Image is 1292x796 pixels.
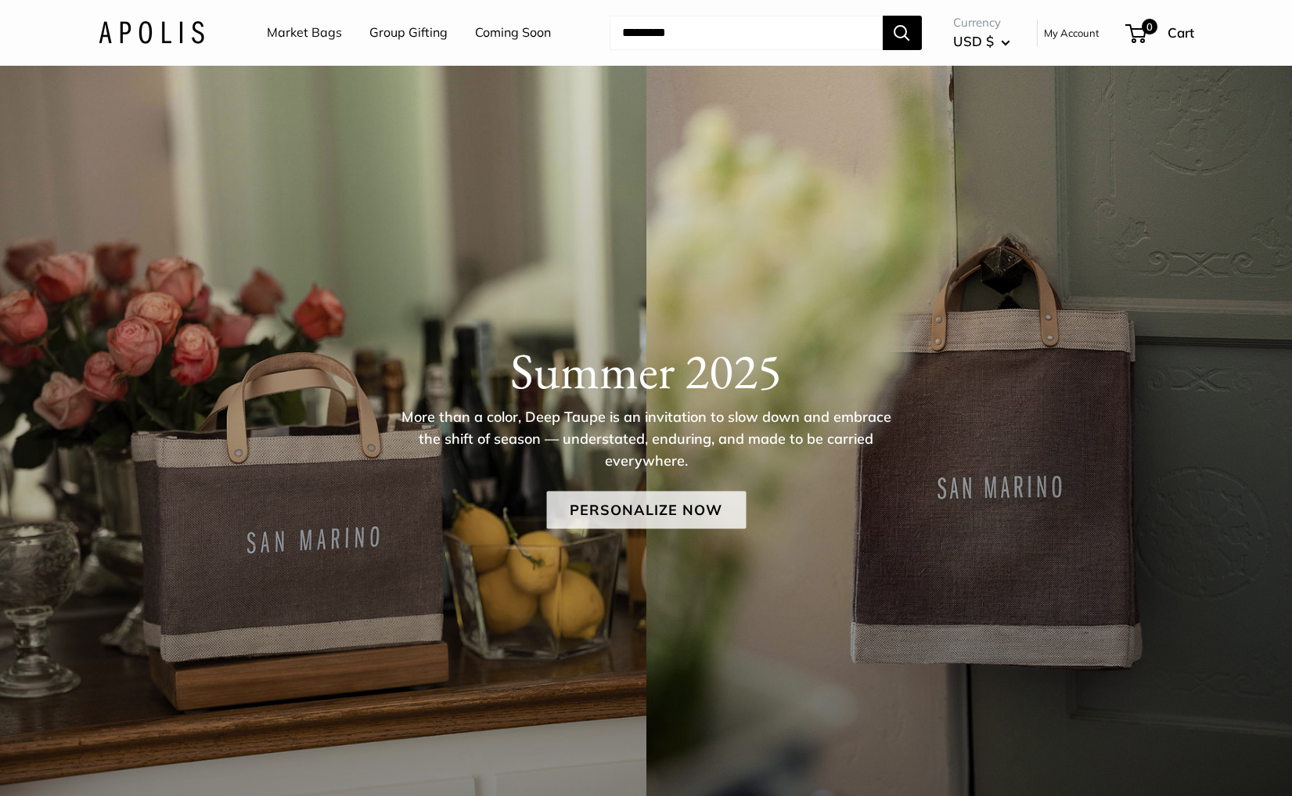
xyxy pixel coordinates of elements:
[546,492,746,529] a: Personalize Now
[392,406,901,472] p: More than a color, Deep Taupe is an invitation to slow down and embrace the shift of season — und...
[99,21,204,44] img: Apolis
[1127,20,1194,45] a: 0 Cart
[475,21,551,45] a: Coming Soon
[610,16,883,50] input: Search...
[1044,23,1099,42] a: My Account
[883,16,922,50] button: Search
[369,21,448,45] a: Group Gifting
[953,29,1010,54] button: USD $
[267,21,342,45] a: Market Bags
[99,341,1194,401] h1: Summer 2025
[953,12,1010,34] span: Currency
[1168,24,1194,41] span: Cart
[953,33,994,49] span: USD $
[1141,19,1157,34] span: 0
